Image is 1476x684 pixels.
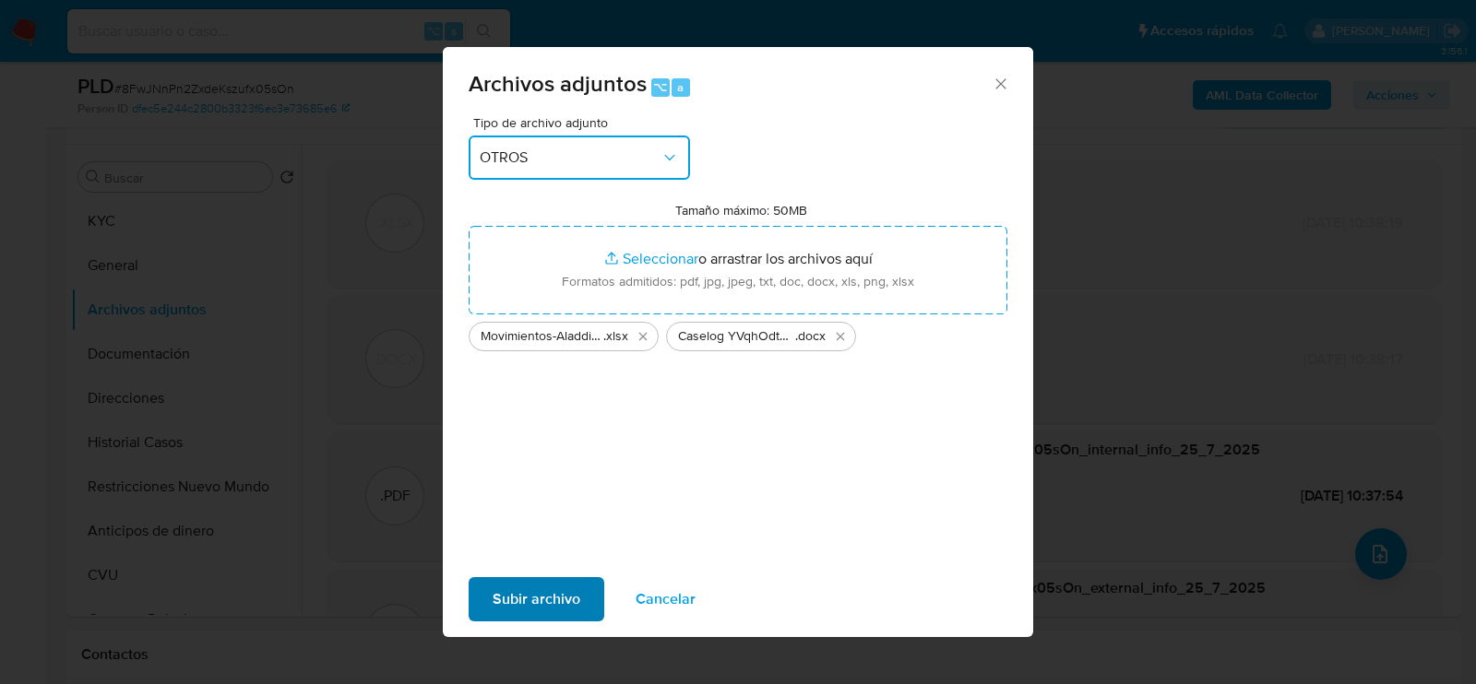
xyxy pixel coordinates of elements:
span: Movimientos-Aladdin-v10_2 - V2 [481,327,603,346]
label: Tamaño máximo: 50MB [675,202,807,218]
span: Cancelar [636,579,696,619]
span: ⌥ [653,78,667,96]
ul: Archivos seleccionados [469,314,1007,351]
span: OTROS [480,148,661,167]
span: Tipo de archivo adjunto [473,116,695,129]
button: Subir archivo [469,577,604,621]
button: Cerrar [992,75,1008,91]
button: Cancelar [612,577,720,621]
span: a [677,78,684,96]
span: Caselog YVqhOdtHtc2hHIJY8pVW73TB_2025_08_19_02_48_44 [678,327,795,346]
button: Eliminar Caselog YVqhOdtHtc2hHIJY8pVW73TB_2025_08_19_02_48_44.docx [829,325,851,348]
button: OTROS [469,136,690,180]
span: Subir archivo [493,579,580,619]
span: .xlsx [603,327,628,346]
span: .docx [795,327,826,346]
button: Eliminar Movimientos-Aladdin-v10_2 - V2.xlsx [632,325,654,348]
span: Archivos adjuntos [469,67,647,100]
